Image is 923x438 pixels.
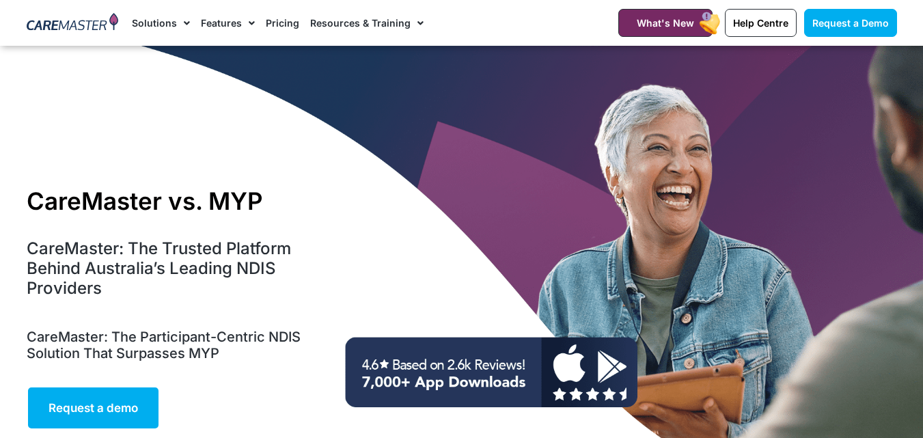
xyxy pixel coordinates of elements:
a: Request a Demo [804,9,897,37]
img: CareMaster Logo [27,13,119,33]
span: Request a Demo [812,17,889,29]
a: Request a demo [27,386,160,430]
a: Help Centre [725,9,797,37]
span: Request a demo [49,401,138,415]
h4: CareMaster: The Trusted Platform Behind Australia’s Leading NDIS Providers [27,239,322,298]
h5: CareMaster: The Participant-Centric NDIS Solution That Surpasses MYP [27,329,322,361]
a: What's New [618,9,713,37]
h1: CareMaster vs. MYP [27,187,322,215]
span: What's New [637,17,694,29]
span: Help Centre [733,17,788,29]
